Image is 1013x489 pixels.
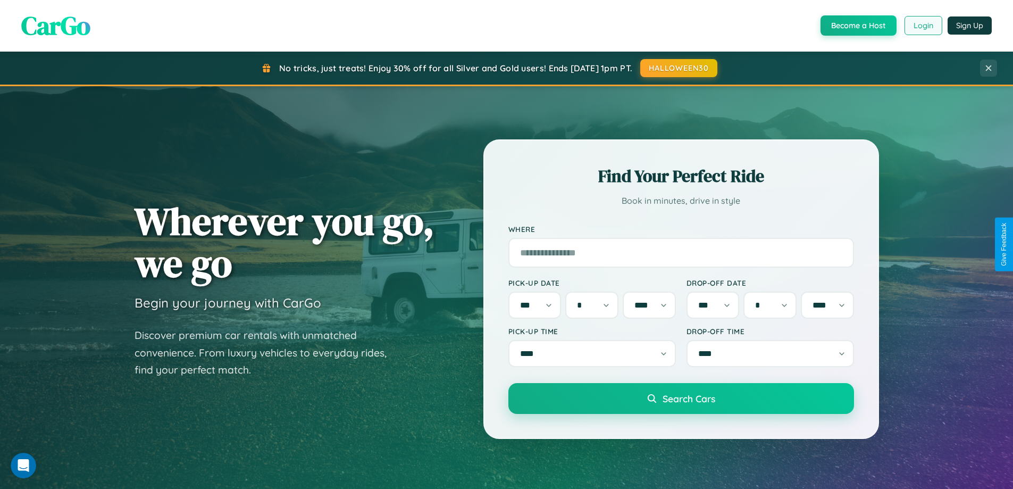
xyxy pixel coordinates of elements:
[948,16,992,35] button: Sign Up
[11,453,36,478] iframe: Intercom live chat
[687,278,854,287] label: Drop-off Date
[508,193,854,209] p: Book in minutes, drive in style
[508,383,854,414] button: Search Cars
[905,16,942,35] button: Login
[508,278,676,287] label: Pick-up Date
[279,63,632,73] span: No tricks, just treats! Enjoy 30% off for all Silver and Gold users! Ends [DATE] 1pm PT.
[640,59,717,77] button: HALLOWEEN30
[135,327,400,379] p: Discover premium car rentals with unmatched convenience. From luxury vehicles to everyday rides, ...
[1000,223,1008,266] div: Give Feedback
[135,295,321,311] h3: Begin your journey with CarGo
[687,327,854,336] label: Drop-off Time
[821,15,897,36] button: Become a Host
[508,225,854,234] label: Where
[135,200,434,284] h1: Wherever you go, we go
[508,327,676,336] label: Pick-up Time
[21,8,90,43] span: CarGo
[663,393,715,404] span: Search Cars
[508,164,854,188] h2: Find Your Perfect Ride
